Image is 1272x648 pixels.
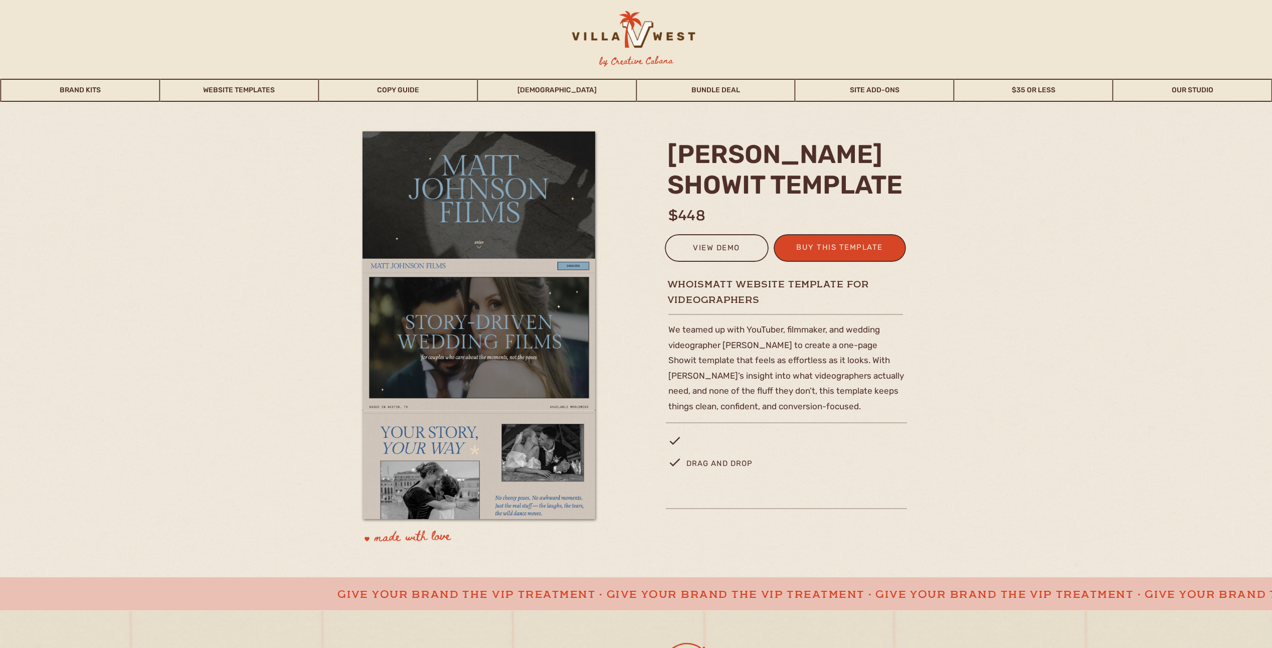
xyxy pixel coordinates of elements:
a: Our Studio [1114,79,1271,102]
a: Copy Guide [319,79,477,102]
a: $35 or Less [955,79,1113,102]
a: view demo [671,241,762,258]
p: drag and drop [686,457,764,475]
h2: [PERSON_NAME] Showit template [667,139,910,199]
h3: by Creative Cabana [591,54,681,69]
a: Bundle Deal [637,79,795,102]
a: [DEMOGRAPHIC_DATA] [478,79,636,102]
h1: whoismatt website template for videographers [667,278,943,290]
h1: $448 [668,205,750,225]
a: Brand Kits [2,79,159,102]
a: Site Add-Ons [796,79,954,102]
a: buy this template [791,241,889,257]
a: Website Templates [160,79,318,102]
p: We teamed up with YouTuber, filmmaker, and wedding videographer [PERSON_NAME] to create a one-pag... [668,322,907,432]
p: made with love [374,527,517,550]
